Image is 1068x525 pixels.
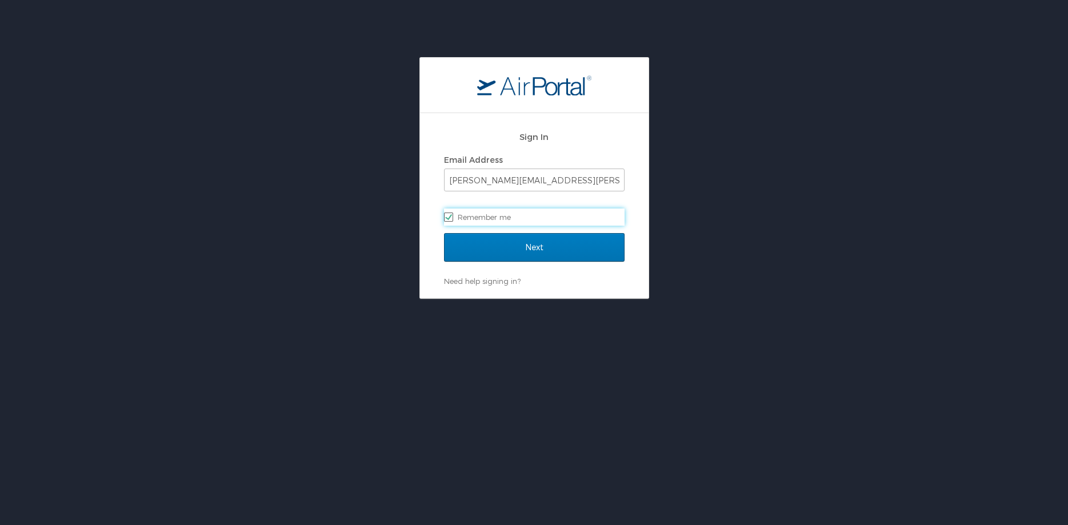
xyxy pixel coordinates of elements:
input: Next [444,233,625,262]
img: logo [477,75,591,95]
label: Email Address [444,155,503,165]
h2: Sign In [444,130,625,143]
label: Remember me [444,209,625,226]
a: Need help signing in? [444,276,521,286]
